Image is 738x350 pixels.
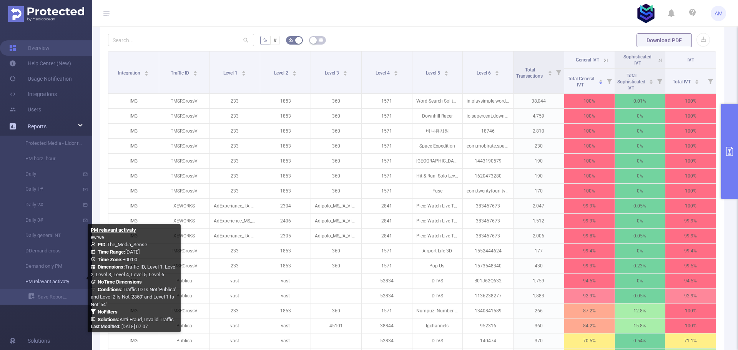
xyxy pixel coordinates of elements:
[362,94,412,108] p: 1571
[615,304,665,318] p: 12.8%
[260,318,311,333] p: vast
[98,242,107,247] b: PID:
[665,259,716,273] p: 99.5%
[362,259,412,273] p: 1571
[514,94,564,108] p: 38,044
[615,154,665,168] p: 0%
[412,94,463,108] p: Word Search Solitaire
[623,54,652,66] span: Sophisticated IVT
[665,274,716,288] p: 94.5%
[292,70,297,74] div: Sort
[159,184,209,198] p: TMSRCrossV
[654,69,665,93] i: Filter menu
[564,184,615,198] p: 100%
[665,169,716,183] p: 100%
[615,333,665,348] p: 0.54%
[516,67,544,79] span: Total Transactions
[108,199,159,213] p: IMG
[564,259,615,273] p: 99.3%
[514,109,564,123] p: 4,759
[311,184,361,198] p: 360
[98,317,174,322] span: Anti-Fraud, Invalid Traffic
[144,70,149,74] div: Sort
[159,154,209,168] p: TMSRCrossV
[91,324,148,329] span: [DATE] 07:07
[108,139,159,153] p: IMG
[553,51,564,93] i: Filter menu
[325,70,340,76] span: Level 3
[463,244,513,258] p: 1552444624
[695,78,699,81] i: icon: caret-up
[564,169,615,183] p: 100%
[311,214,361,228] p: Adipolo_MS_IA_Video_WO_oRTB
[362,274,412,288] p: 52834
[311,304,361,318] p: 360
[665,289,716,303] p: 92.9%
[665,318,716,333] p: 100%
[576,57,599,63] span: General IVT
[514,124,564,138] p: 2,810
[412,333,463,348] p: DTVS
[9,86,57,102] a: Integrations
[463,214,513,228] p: 383457673
[91,242,176,322] span: The_Media_Sense [DATE] +00:00
[412,109,463,123] p: Downhill Racer
[91,242,98,247] i: icon: user
[193,70,198,74] div: Sort
[495,73,499,75] i: icon: caret-down
[548,73,552,75] i: icon: caret-down
[159,94,209,108] p: TMSRCrossV
[159,229,209,243] p: XEWORKS
[564,199,615,213] p: 99.9%
[514,184,564,198] p: 170
[260,199,311,213] p: 2304
[260,229,311,243] p: 2305
[260,184,311,198] p: 1853
[564,154,615,168] p: 100%
[108,214,159,228] p: IMG
[463,304,513,318] p: 1340841589
[514,333,564,348] p: 370
[412,214,463,228] p: Plex: Watch Live TV and Movies
[159,333,209,348] p: Publica
[108,169,159,183] p: IMG
[564,139,615,153] p: 100%
[412,244,463,258] p: Airport Life 3D
[362,109,412,123] p: 1571
[108,184,159,198] p: IMG
[145,73,149,75] i: icon: caret-down
[665,199,716,213] p: 100%
[91,227,136,233] b: PM relavant activaty
[108,34,254,46] input: Search...
[311,154,361,168] p: 360
[412,318,463,333] p: lgchannels
[15,182,83,197] a: Daily 1#
[210,274,260,288] p: vast
[412,199,463,213] p: Plex: Watch Live TV and Movies
[15,274,83,289] a: PM relavant activaty
[412,139,463,153] p: Space Expedition
[362,139,412,153] p: 1571
[108,333,159,348] p: IMG
[362,229,412,243] p: 2841
[649,81,653,83] i: icon: caret-down
[598,78,603,81] i: icon: caret-up
[687,57,694,63] span: IVT
[514,304,564,318] p: 266
[426,70,441,76] span: Level 5
[362,304,412,318] p: 1571
[665,139,716,153] p: 100%
[615,259,665,273] p: 0.23%
[263,37,267,43] span: %
[412,289,463,303] p: DTVS
[260,169,311,183] p: 1853
[564,94,615,108] p: 100%
[394,70,398,74] div: Sort
[695,78,699,83] div: Sort
[210,139,260,153] p: 233
[615,184,665,198] p: 0%
[273,37,277,43] span: #
[118,70,141,76] span: Integration
[394,70,398,72] i: icon: caret-up
[715,6,723,21] span: AM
